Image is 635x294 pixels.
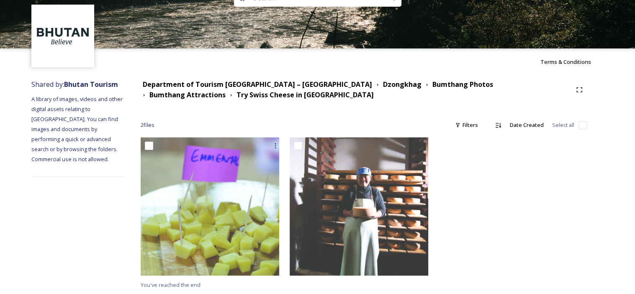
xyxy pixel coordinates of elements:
div: Filters [451,117,482,133]
img: try swiss cheese2.jpg [290,137,428,276]
img: BT_Logo_BB_Lockup_CMYK_High%2520Res.jpg [33,6,93,66]
span: Select all [552,121,574,129]
strong: Try Swiss Cheese in [GEOGRAPHIC_DATA] [237,90,374,99]
span: Terms & Conditions [540,58,591,66]
div: Date Created [506,117,548,133]
span: Shared by: [31,80,118,89]
span: You've reached the end [141,281,201,289]
strong: Bhutan Tourism [64,80,118,89]
strong: Dzongkhag [383,80,422,89]
strong: Department of Tourism [GEOGRAPHIC_DATA] – [GEOGRAPHIC_DATA] [143,80,372,89]
strong: Bumthang Attractions [149,90,226,99]
a: Terms & Conditions [540,57,604,67]
span: A library of images, videos and other digital assets relating to [GEOGRAPHIC_DATA]. You can find ... [31,95,124,163]
strong: Bumthang Photos [432,80,493,89]
span: 2 file s [141,121,154,129]
img: try swiss cheese1.jpg [141,137,279,276]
